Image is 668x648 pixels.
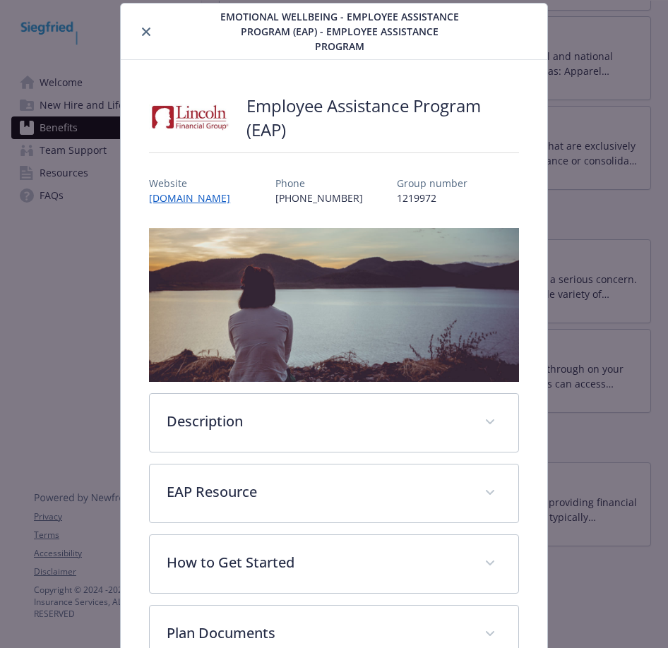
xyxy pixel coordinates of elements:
div: EAP Resource [150,464,518,522]
h2: Employee Assistance Program (EAP) [246,94,519,141]
p: 1219972 [397,191,467,205]
p: Website [149,176,241,191]
p: EAP Resource [167,481,467,503]
span: Emotional Wellbeing - Employee Assistance Program (EAP) - Employee Assistance Program [215,9,464,54]
p: Phone [275,176,363,191]
div: Description [150,394,518,452]
p: Plan Documents [167,623,467,644]
p: Group number [397,176,467,191]
p: Description [167,411,467,432]
img: banner [149,228,518,382]
p: [PHONE_NUMBER] [275,191,363,205]
p: How to Get Started [167,552,467,573]
button: close [138,23,155,40]
img: Lincoln Financial Group [149,97,232,139]
div: How to Get Started [150,535,518,593]
a: [DOMAIN_NAME] [149,191,241,205]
